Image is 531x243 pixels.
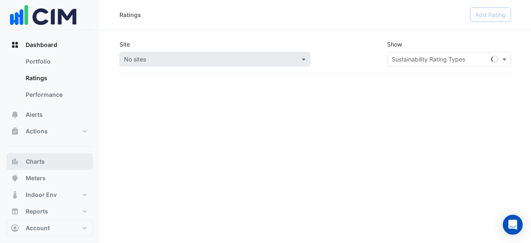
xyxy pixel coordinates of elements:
span: Reports [26,207,48,216]
button: Alerts [7,106,93,123]
span: Meters [26,174,46,182]
a: Portfolio [19,53,93,70]
span: Indoor Env [26,191,57,199]
app-icon: Alerts [11,110,19,119]
span: Charts [26,157,45,166]
button: Account [7,220,93,236]
label: Site [119,40,130,49]
span: Dashboard [26,41,57,49]
div: Ratings [119,10,141,19]
a: Performance [19,86,93,103]
span: Alerts [26,110,43,119]
button: Meters [7,170,93,187]
button: Indoor Env [7,187,93,203]
span: Actions [26,127,48,135]
a: Ratings [19,70,93,86]
app-icon: Reports [11,207,19,216]
app-icon: Dashboard [11,41,19,49]
app-icon: Actions [11,127,19,135]
button: Reports [7,203,93,220]
button: Actions [7,123,93,140]
div: Dashboard [7,53,93,106]
button: Dashboard [7,37,93,53]
div: Open Intercom Messenger [503,215,523,235]
label: Show [387,40,402,49]
button: Charts [7,153,93,170]
app-icon: Charts [11,157,19,166]
img: Company Logo [10,0,76,29]
app-icon: Indoor Env [11,191,19,199]
span: Account [26,224,50,232]
app-icon: Meters [11,174,19,182]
